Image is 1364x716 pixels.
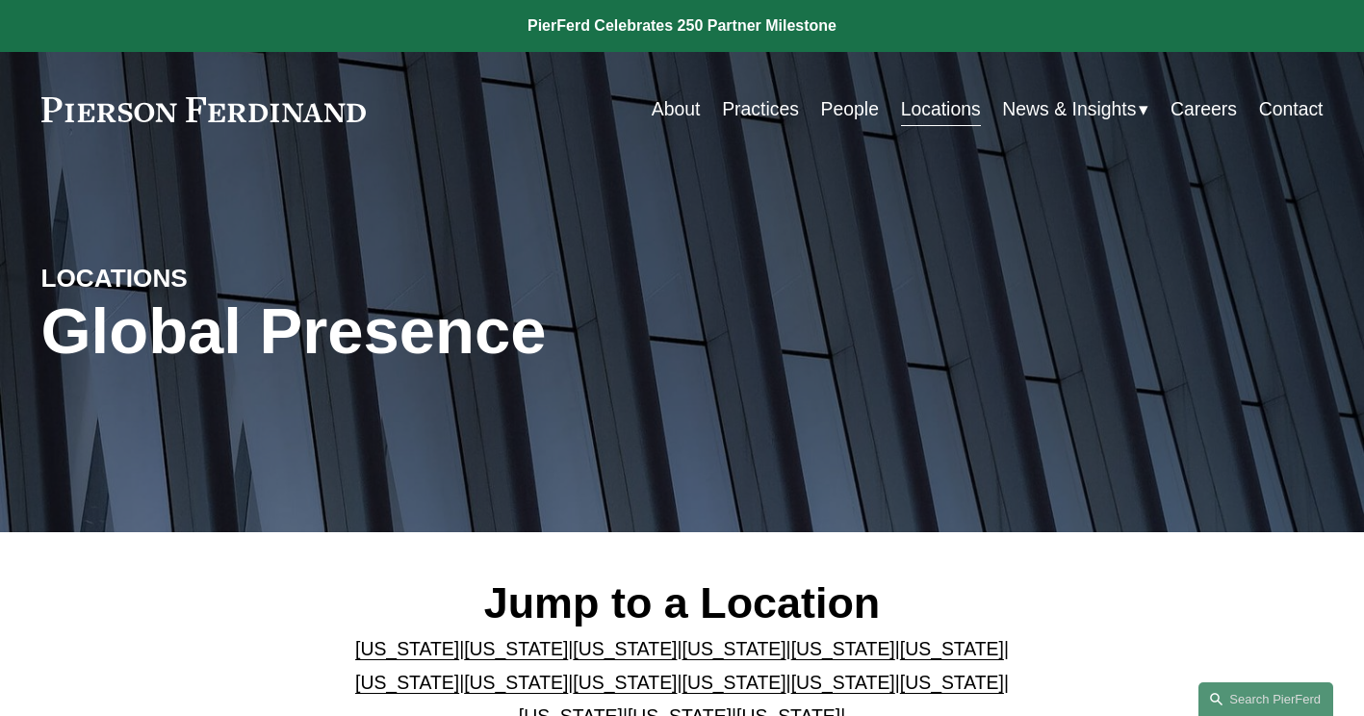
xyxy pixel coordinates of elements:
[355,672,459,693] a: [US_STATE]
[464,638,568,659] a: [US_STATE]
[573,672,677,693] a: [US_STATE]
[573,638,677,659] a: [US_STATE]
[464,672,568,693] a: [US_STATE]
[652,90,701,128] a: About
[308,577,1056,629] h2: Jump to a Location
[722,90,799,128] a: Practices
[791,638,895,659] a: [US_STATE]
[1198,682,1333,716] a: Search this site
[41,294,896,369] h1: Global Presence
[821,90,879,128] a: People
[1002,92,1136,126] span: News & Insights
[900,672,1004,693] a: [US_STATE]
[682,672,786,693] a: [US_STATE]
[355,638,459,659] a: [US_STATE]
[682,638,786,659] a: [US_STATE]
[41,263,362,294] h4: LOCATIONS
[900,638,1004,659] a: [US_STATE]
[1171,90,1237,128] a: Careers
[1002,90,1148,128] a: folder dropdown
[791,672,895,693] a: [US_STATE]
[1259,90,1324,128] a: Contact
[901,90,981,128] a: Locations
